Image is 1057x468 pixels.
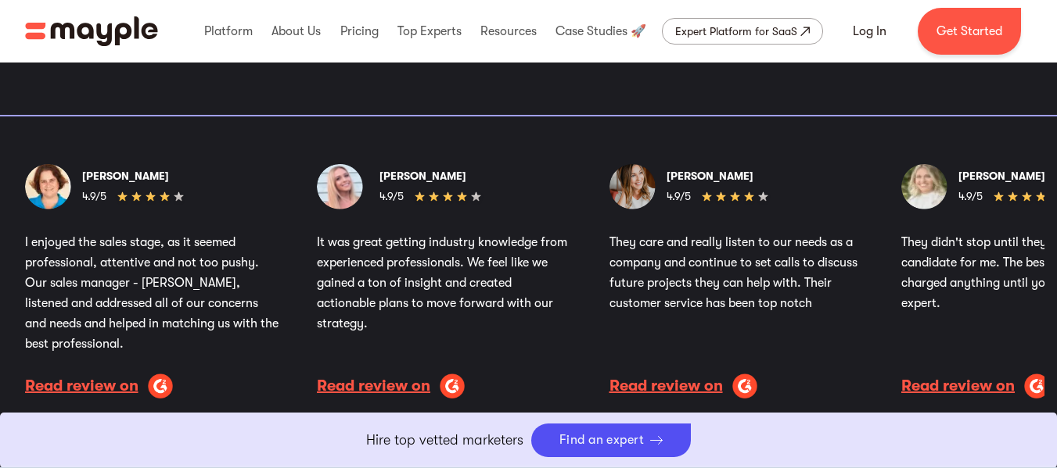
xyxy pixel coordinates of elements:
[732,373,757,398] img: G2: Business Software and Services Reviews LOGO
[379,170,466,182] strong: [PERSON_NAME]
[317,373,572,398] a: Read review on
[901,164,947,209] img: Jordan R
[609,232,865,313] p: They care and really listen to our needs as a company and continue to set calls to discuss future...
[609,164,656,209] img: Stephanie B.
[25,373,280,398] a: Read review on
[25,377,138,395] p: Read review on
[440,373,465,398] img: G2: Business Software and Services Reviews LOGO
[667,170,753,182] strong: [PERSON_NAME]
[82,170,169,182] strong: [PERSON_NAME]
[901,377,1015,395] p: Read review on
[394,6,466,56] div: Top Experts
[25,16,158,46] img: Mayple logo
[200,6,257,56] div: Platform
[662,18,823,45] a: Expert Platform for SaaS
[336,6,383,56] div: Pricing
[317,232,572,334] p: It was great getting industry knowledge from experienced professionals. We feel like we gained a ...
[268,6,325,56] div: About Us
[82,188,106,205] div: 4.9/5
[834,13,905,50] a: Log In
[476,6,541,56] div: Resources
[379,188,404,205] div: 4.9/5
[667,188,691,205] div: 4.9/5
[609,164,865,398] div: 3 / 9
[609,373,865,398] a: Read review on
[1024,373,1049,398] img: G2: Business Software and Services Reviews LOGO
[317,164,572,398] div: 2 / 9
[918,8,1021,55] a: Get Started
[25,16,158,46] a: home
[25,164,71,209] img: Nizan L.
[148,373,173,398] img: G2: Business Software and Services Reviews LOGO
[25,164,280,398] div: 1 / 9
[958,170,1045,182] strong: [PERSON_NAME]
[675,22,797,41] div: Expert Platform for SaaS
[317,164,369,209] img: Melena B.
[609,377,723,395] p: Read review on
[317,377,430,395] p: Read review on
[958,188,983,205] div: 4.9/5
[25,232,280,354] p: I enjoyed the sales stage, as it seemed professional, attentive and not too pushy. Our sales mana...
